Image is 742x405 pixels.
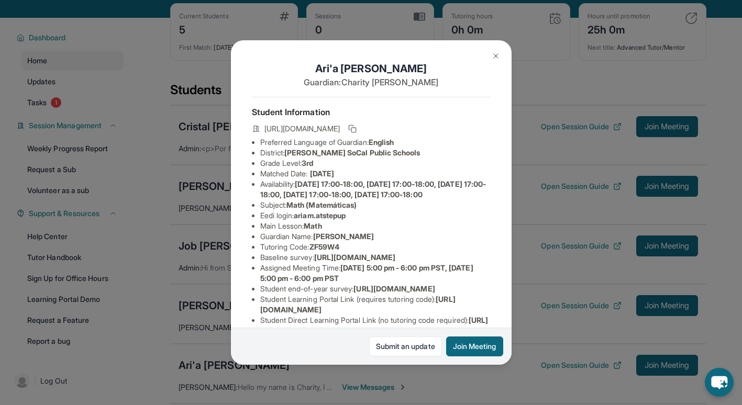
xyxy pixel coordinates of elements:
li: Baseline survey : [260,252,491,263]
li: Guardian Name : [260,231,491,242]
li: Preferred Language of Guardian: [260,137,491,148]
li: Tutoring Code : [260,242,491,252]
li: Assigned Meeting Time : [260,263,491,284]
span: [DATE] 5:00 pm - 6:00 pm PST, [DATE] 5:00 pm - 6:00 pm PST [260,263,473,283]
span: [URL][DOMAIN_NAME] [314,253,395,262]
h1: Ari'a [PERSON_NAME] [252,61,491,76]
span: [DATE] [310,169,334,178]
span: [PERSON_NAME] SoCal Public Schools [284,148,420,157]
li: Subject : [260,200,491,210]
li: Eedi login : [260,210,491,221]
button: chat-button [705,368,734,397]
li: Grade Level: [260,158,491,168]
li: Student Learning Portal Link (requires tutoring code) : [260,294,491,315]
span: ZF59W4 [309,242,339,251]
span: [URL][DOMAIN_NAME] [353,284,435,293]
li: Student end-of-year survey : [260,284,491,294]
li: Availability: [260,179,491,200]
li: Main Lesson : [260,221,491,231]
li: District: [260,148,491,158]
h4: Student Information [252,106,491,118]
li: Student Direct Learning Portal Link (no tutoring code required) : [260,315,491,336]
span: [DATE] 17:00-18:00, [DATE] 17:00-18:00, [DATE] 17:00-18:00, [DATE] 17:00-18:00, [DATE] 17:00-18:00 [260,179,486,199]
span: [URL][DOMAIN_NAME] [264,123,340,134]
span: 3rd [302,159,313,167]
a: Submit an update [369,336,442,356]
li: Matched Date: [260,168,491,179]
button: Join Meeting [446,336,503,356]
span: English [369,138,394,147]
span: ariam.atstepup [294,211,346,220]
button: Copy link [346,122,359,135]
img: Close Icon [492,52,500,60]
span: Math [304,221,322,230]
p: Guardian: Charity [PERSON_NAME] [252,76,491,88]
span: [PERSON_NAME] [313,232,374,241]
span: Math (Matemáticas) [286,200,357,209]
